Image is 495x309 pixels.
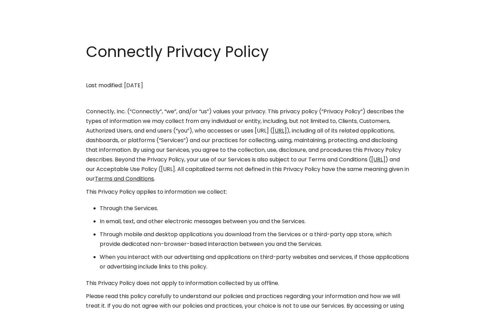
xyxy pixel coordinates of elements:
[100,217,409,226] li: In email, text, and other electronic messages between you and the Services.
[100,230,409,249] li: Through mobile and desktop applications you download from the Services or a third-party app store...
[100,204,409,213] li: Through the Services.
[86,278,409,288] p: This Privacy Policy does not apply to information collected by us offline.
[86,68,409,77] p: ‍
[86,94,409,103] p: ‍
[14,297,41,307] ul: Language list
[273,127,287,135] a: [URL]
[86,187,409,197] p: This Privacy Policy applies to information we collect:
[7,296,41,307] aside: Language selected: English
[86,107,409,184] p: Connectly, Inc. (“Connectly”, “we”, and/or “us”) values your privacy. This privacy policy (“Priva...
[371,156,385,163] a: [URL]
[86,81,409,90] p: Last modified: [DATE]
[95,175,154,183] a: Terms and Conditions
[100,252,409,272] li: When you interact with our advertising and applications on third-party websites and services, if ...
[86,41,409,62] h1: Connectly Privacy Policy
